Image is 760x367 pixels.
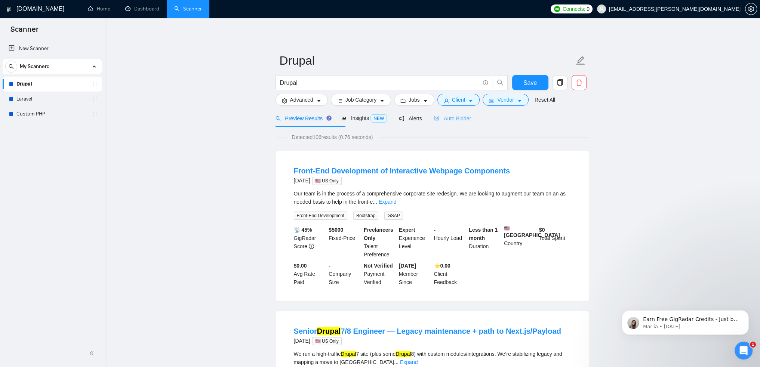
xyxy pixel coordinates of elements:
[282,98,287,104] span: setting
[276,94,328,106] button: settingAdvancedcaret-down
[362,226,397,259] div: Talent Preference
[399,115,422,121] span: Alerts
[327,226,362,259] div: Fixed-Price
[397,226,433,259] div: Experience Level
[294,336,561,345] div: [DATE]
[326,115,332,121] div: Tooltip anchor
[294,227,312,233] b: 📡 45%
[316,98,321,104] span: caret-down
[523,78,537,87] span: Save
[329,263,330,269] b: -
[434,227,436,233] b: -
[394,359,399,365] span: ...
[434,263,450,269] b: ⭐️ 0.00
[294,212,347,220] span: Front-End Development
[341,115,387,121] span: Insights
[437,94,480,106] button: userClientcaret-down
[379,98,385,104] span: caret-down
[331,94,391,106] button: barsJob Categorycaret-down
[16,77,87,92] a: Drupal
[399,263,416,269] b: [DATE]
[294,167,510,175] a: Front-End Development of Interactive Webpage Components
[362,262,397,286] div: Payment Verified
[3,59,102,121] li: My Scanners
[745,6,757,12] span: setting
[16,92,87,107] a: Laravel
[483,80,488,85] span: info-circle
[433,262,468,286] div: Client Feedback
[396,351,411,357] mark: Drupal
[572,75,587,90] button: delete
[493,75,508,90] button: search
[539,227,545,233] b: $ 0
[88,6,110,12] a: homeHome
[379,199,396,205] a: Expand
[92,96,98,102] span: holder
[745,6,757,12] a: setting
[493,79,507,86] span: search
[576,56,585,65] span: edit
[599,6,604,12] span: user
[280,51,574,70] input: Scanner name...
[587,5,590,13] span: 0
[125,6,159,12] a: dashboardDashboard
[384,212,403,220] span: GSAP
[517,98,522,104] span: caret-down
[276,116,281,121] span: search
[434,115,471,121] span: Auto Bidder
[364,263,393,269] b: Not Verified
[4,24,44,40] span: Scanner
[92,111,98,117] span: holder
[399,227,415,233] b: Expert
[504,226,510,231] img: 🇺🇸
[373,199,377,205] span: ...
[504,226,560,238] b: [GEOGRAPHIC_DATA]
[286,133,378,141] span: Detected 106 results (0.76 seconds)
[409,96,420,104] span: Jobs
[554,6,560,12] img: upwork-logo.png
[353,212,378,220] span: Bootstrap
[538,226,573,259] div: Total Spent
[502,226,538,259] div: Country
[16,107,87,121] a: Custom PHP
[317,327,341,335] mark: Drupal
[610,294,760,347] iframe: Intercom notifications message
[468,98,473,104] span: caret-down
[292,226,327,259] div: GigRadar Score
[535,96,555,104] a: Reset All
[309,244,314,249] span: info-circle
[9,41,96,56] a: New Scanner
[397,262,433,286] div: Member Since
[174,6,202,12] a: searchScanner
[572,79,586,86] span: delete
[444,98,449,104] span: user
[312,177,342,185] span: 🇺🇸 US Only
[394,94,434,106] button: folderJobscaret-down
[370,114,387,123] span: NEW
[292,262,327,286] div: Avg Rate Paid
[735,342,753,360] iframe: Intercom live chat
[294,327,561,335] a: SeniorDrupal7/8 Engineer — Legacy maintenance + path to Next.js/Payload
[6,64,17,69] span: search
[400,359,418,365] a: Expand
[6,3,12,15] img: logo
[312,337,342,345] span: 🇺🇸 US Only
[433,226,468,259] div: Hourly Load
[5,61,17,73] button: search
[20,59,49,74] span: My Scanners
[276,115,329,121] span: Preview Results
[337,98,342,104] span: bars
[294,176,510,185] div: [DATE]
[399,116,404,121] span: notification
[345,96,376,104] span: Job Category
[92,81,98,87] span: holder
[364,227,393,241] b: Freelancers Only
[89,349,96,357] span: double-left
[290,96,313,104] span: Advanced
[489,98,494,104] span: idcard
[452,96,465,104] span: Client
[3,41,102,56] li: New Scanner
